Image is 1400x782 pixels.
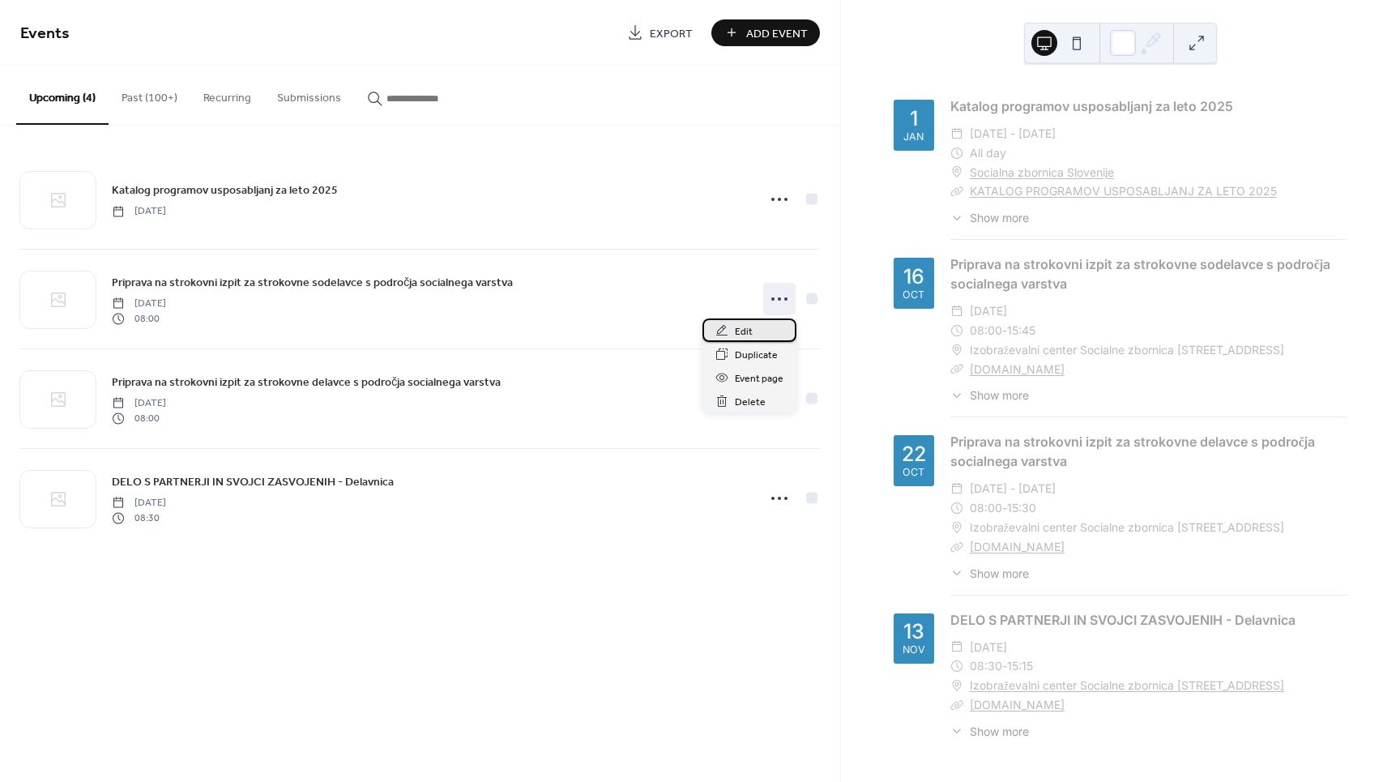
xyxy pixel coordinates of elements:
button: ​Show more [950,209,1029,226]
span: Priprava na strokovni izpit za strokovne delavce s področja socialnega varstva [112,374,501,391]
div: ​ [950,656,963,676]
div: ​ [950,301,963,321]
span: Edit [735,323,753,340]
span: [DATE] [112,297,166,311]
button: ​Show more [950,565,1029,582]
div: ​ [950,479,963,498]
a: [DOMAIN_NAME] [970,362,1065,376]
div: 16 [903,267,924,287]
div: Nov [903,645,925,656]
div: ​ [950,143,963,163]
span: Events [20,18,70,49]
button: Upcoming (4) [16,66,109,125]
span: [DATE] [112,204,166,219]
button: Add Event [711,19,820,46]
div: ​ [950,638,963,657]
a: Priprava na strokovni izpit za strokovne sodelavce s področja socialnega varstva [950,256,1330,292]
div: ​ [950,498,963,518]
span: 08:30 [112,511,166,525]
button: Recurring [190,66,264,123]
div: ​ [950,695,963,715]
a: [DOMAIN_NAME] [970,540,1065,553]
span: Izobraževalni center Socialne zbornica [STREET_ADDRESS] [970,518,1284,537]
span: Event page [735,370,783,387]
span: [DATE] [970,301,1007,321]
div: ​ [950,387,963,404]
div: ​ [950,182,963,201]
span: Add Event [746,25,808,42]
button: ​Show more [950,387,1029,404]
span: [DATE] [970,638,1007,657]
a: DELO S PARTNERJI IN SVOJCI ZASVOJENIH - Delavnica [950,612,1295,628]
span: Delete [735,394,766,411]
a: Export [615,19,705,46]
div: 13 [903,622,924,642]
div: ​ [950,163,963,182]
span: [DATE] - [DATE] [970,124,1056,143]
span: 08:00 [112,411,166,425]
span: 08:00 [112,311,166,326]
a: KATALOG PROGRAMOV USPOSABLJANJ ZA LETO 2025 [970,184,1277,198]
div: ​ [950,321,963,340]
a: Priprava na strokovni izpit za strokovne delavce s področja socialnega varstva [112,373,501,391]
div: ​ [950,565,963,582]
span: DELO S PARTNERJI IN SVOJCI ZASVOJENIH - Delavnica [112,474,394,491]
span: [DATE] [112,396,166,411]
div: ​ [950,723,963,740]
a: Katalog programov usposabljanj za leto 2025 [950,98,1233,114]
div: Oct [903,290,924,301]
span: 15:15 [1007,656,1033,676]
a: [DOMAIN_NAME] [970,698,1065,711]
span: Izobraževalni center Socialne zbornica [STREET_ADDRESS] [970,340,1284,360]
span: 15:45 [1007,321,1035,340]
span: 08:00 [970,498,1002,518]
span: Show more [970,209,1029,226]
span: Export [650,25,693,42]
div: Jan [903,132,924,143]
div: ​ [950,340,963,360]
span: Show more [970,387,1029,404]
div: Oct [903,468,924,478]
a: DELO S PARTNERJI IN SVOJCI ZASVOJENIH - Delavnica [112,472,394,491]
span: [DATE] [112,496,166,511]
span: Katalog programov usposabljanj za leto 2025 [112,182,338,199]
div: ​ [950,537,963,557]
a: Priprava na strokovni izpit za strokovne sodelavce s področja socialnega varstva [112,273,513,292]
div: ​ [950,124,963,143]
span: Show more [970,565,1029,582]
span: Priprava na strokovni izpit za strokovne sodelavce s področja socialnega varstva [112,275,513,292]
div: 22 [902,444,926,464]
span: Duplicate [735,347,778,364]
span: - [1002,498,1007,518]
button: ​Show more [950,723,1029,740]
div: ​ [950,209,963,226]
span: 08:00 [970,321,1002,340]
a: Katalog programov usposabljanj za leto 2025 [112,181,338,199]
button: Past (100+) [109,66,190,123]
div: ​ [950,360,963,379]
span: - [1002,656,1007,676]
div: 1 [910,109,918,129]
span: 15:30 [1007,498,1036,518]
a: Socialna zbornica Slovenije [970,163,1114,182]
a: Izobraževalni center Socialne zbornica [STREET_ADDRESS] [970,676,1284,695]
span: - [1002,321,1007,340]
span: 08:30 [970,656,1002,676]
span: [DATE] - [DATE] [970,479,1056,498]
div: ​ [950,676,963,695]
span: All day [970,143,1006,163]
a: Priprava na strokovni izpit za strokovne delavce s področja socialnega varstva [950,434,1315,469]
button: Submissions [264,66,354,123]
div: ​ [950,518,963,537]
span: Show more [970,723,1029,740]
